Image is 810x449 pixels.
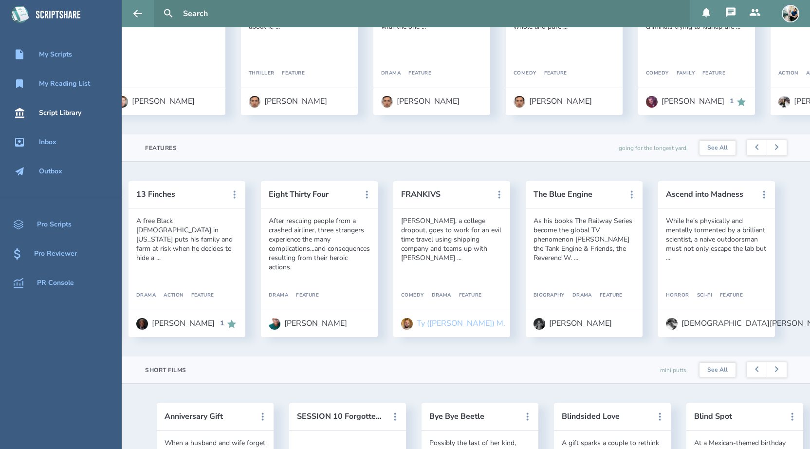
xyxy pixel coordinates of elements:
a: [PERSON_NAME] [136,313,215,335]
button: Eight Thirty Four [269,190,356,199]
div: Action [778,71,798,76]
div: mini putts. [660,356,688,383]
div: Comedy [401,293,424,299]
a: [PERSON_NAME] [646,91,724,112]
div: Pro Scripts [37,221,72,228]
div: Outbox [39,168,62,175]
div: My Scripts [39,51,72,58]
div: Drama [136,293,156,299]
img: user_1750438422-crop.jpg [116,96,128,108]
a: [PERSON_NAME] [269,313,347,335]
div: 1 [730,97,734,105]
button: SESSION 10 Forgotten Gift [297,412,385,421]
a: [PERSON_NAME] [381,91,460,112]
div: While he’s physically and mentally tormented by a brilliant scientist, a naive outdoorsman must n... [666,216,767,262]
div: Ty ([PERSON_NAME]) M. [417,319,505,328]
div: Drama [269,293,288,299]
button: The Blue Engine [534,190,621,199]
div: Drama [381,71,401,76]
div: My Reading List [39,80,90,88]
button: Ascend into Madness [666,190,754,199]
div: A free Black [DEMOGRAPHIC_DATA] in [US_STATE] puts his family and farm at risk when he decides to... [136,216,238,262]
div: PR Console [37,279,74,287]
a: [PERSON_NAME] [534,313,612,335]
img: user_1756948650-crop.jpg [249,96,260,108]
div: Thriller [249,71,274,76]
div: Features [145,144,177,152]
button: Bye Bye Beetle [429,412,517,421]
div: [PERSON_NAME] [132,97,195,106]
div: Feature [536,71,567,76]
button: Anniversary Gift [165,412,252,421]
button: Blindsided Love [562,412,649,421]
button: Blind Spot [694,412,782,421]
div: Inbox [39,138,56,146]
div: Feature [695,71,725,76]
div: Script Library [39,109,81,117]
div: Comedy [646,71,669,76]
div: Feature [274,71,305,76]
div: Drama [565,293,592,299]
img: user_1750533153-crop.jpg [778,96,790,108]
div: Feature [712,293,743,299]
div: Drama [424,293,451,299]
div: [PERSON_NAME], a college dropout, goes to work for an evil time travel using shipping company and... [401,216,502,262]
div: 1 [220,319,224,327]
div: Action [156,293,184,299]
div: Horror [666,293,689,299]
img: user_1697585258-crop.jpg [401,318,413,330]
div: Feature [401,71,431,76]
a: Ty ([PERSON_NAME]) M. [401,313,505,335]
div: Feature [451,293,482,299]
div: Family [669,71,695,76]
div: going for the longest yard. [619,134,688,161]
div: Feature [288,293,319,299]
div: 1 Recommends [730,96,747,108]
a: See All [700,141,736,155]
img: user_1756948650-crop.jpg [381,96,393,108]
button: 13 Finches [136,190,224,199]
div: After rescuing people from a crashed airliner, three strangers experience the many complications.... [269,216,370,272]
div: Pro Reviewer [34,250,77,258]
img: user_1641492977-crop.jpg [136,318,148,330]
img: user_1721080613-crop.jpg [534,318,545,330]
img: user_1718118867-crop.jpg [646,96,658,108]
div: [PERSON_NAME] [264,97,327,106]
div: [PERSON_NAME] [152,319,215,328]
div: Short Films [145,366,186,374]
a: [PERSON_NAME] [514,91,592,112]
div: Biography [534,293,565,299]
div: As his books The Railway Series become the global TV phenomenon [PERSON_NAME] the Tank Engine & F... [534,216,635,262]
img: user_1756948650-crop.jpg [514,96,525,108]
div: [PERSON_NAME] [397,97,460,106]
div: [PERSON_NAME] [549,319,612,328]
div: Comedy [514,71,536,76]
div: Feature [184,293,214,299]
img: user_1602074507-crop.jpg [269,318,280,330]
div: [PERSON_NAME] [662,97,724,106]
img: user_1598148512-crop.jpg [666,318,678,330]
a: See All [700,363,736,377]
button: FRANKIVS [401,190,489,199]
div: Sci-Fi [689,293,713,299]
a: [PERSON_NAME] [249,91,327,112]
div: [PERSON_NAME] [284,319,347,328]
div: 1 Recommends [220,318,238,330]
a: [PERSON_NAME] [116,91,195,112]
div: [PERSON_NAME] [529,97,592,106]
div: Feature [592,293,623,299]
img: user_1673573717-crop.jpg [782,5,799,22]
